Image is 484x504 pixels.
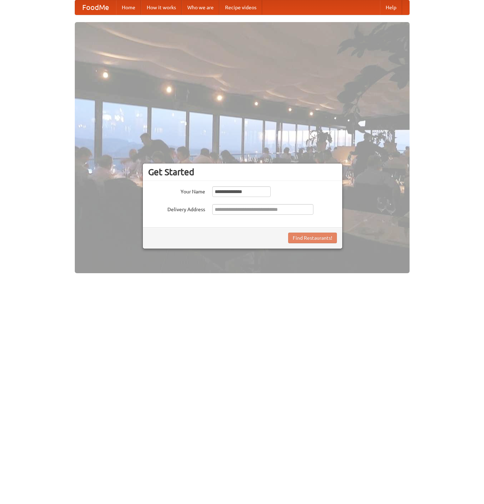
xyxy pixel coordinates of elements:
[75,0,116,15] a: FoodMe
[148,186,205,195] label: Your Name
[148,167,337,177] h3: Get Started
[219,0,262,15] a: Recipe videos
[116,0,141,15] a: Home
[182,0,219,15] a: Who we are
[148,204,205,213] label: Delivery Address
[380,0,402,15] a: Help
[288,233,337,243] button: Find Restaurants!
[141,0,182,15] a: How it works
